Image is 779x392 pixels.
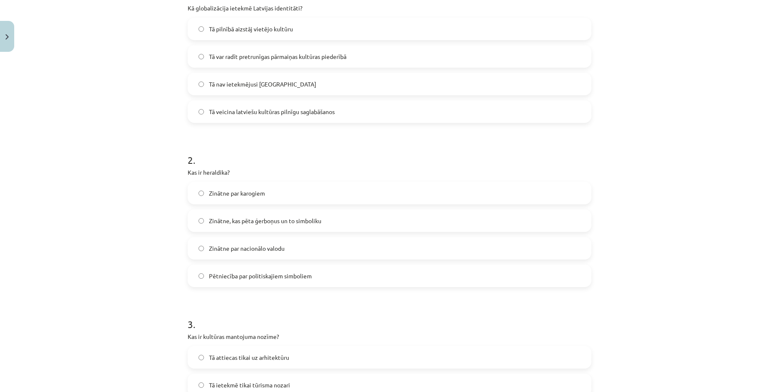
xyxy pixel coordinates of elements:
[199,246,204,251] input: Zinātne par nacionālo valodu
[209,25,293,33] span: Tā pilnībā aizstāj vietējo kultūru
[199,191,204,196] input: Zinātne par karogiem
[209,189,265,198] span: Zinātne par karogiem
[209,272,312,280] span: Pētniecība par politiskajiem simboliem
[209,216,321,225] span: Zinātne, kas pēta ģerboņus un to simboliku
[188,168,591,177] p: Kas ir heraldika?
[199,355,204,360] input: Tā attiecas tikai uz arhitektūru
[199,54,204,59] input: Tā var radīt pretrunīgas pārmaiņas kultūras piederībā
[209,353,289,362] span: Tā attiecas tikai uz arhitektūru
[188,140,591,165] h1: 2 .
[199,81,204,87] input: Tā nav ietekmējusi [GEOGRAPHIC_DATA]
[209,52,346,61] span: Tā var radīt pretrunīgas pārmaiņas kultūras piederībā
[199,382,204,388] input: Tā ietekmē tikai tūrisma nozari
[209,80,316,89] span: Tā nav ietekmējusi [GEOGRAPHIC_DATA]
[209,107,335,116] span: Tā veicina latviešu kultūras pilnīgu saglabāšanos
[188,304,591,330] h1: 3 .
[199,218,204,224] input: Zinātne, kas pēta ģerboņus un to simboliku
[188,4,591,13] p: Kā globalizācija ietekmē Latvijas identitāti?
[199,26,204,32] input: Tā pilnībā aizstāj vietējo kultūru
[188,332,591,341] p: Kas ir kultūras mantojuma nozīme?
[5,34,9,40] img: icon-close-lesson-0947bae3869378f0d4975bcd49f059093ad1ed9edebbc8119c70593378902aed.svg
[209,381,290,389] span: Tā ietekmē tikai tūrisma nozari
[209,244,285,253] span: Zinātne par nacionālo valodu
[199,273,204,279] input: Pētniecība par politiskajiem simboliem
[199,109,204,115] input: Tā veicina latviešu kultūras pilnīgu saglabāšanos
